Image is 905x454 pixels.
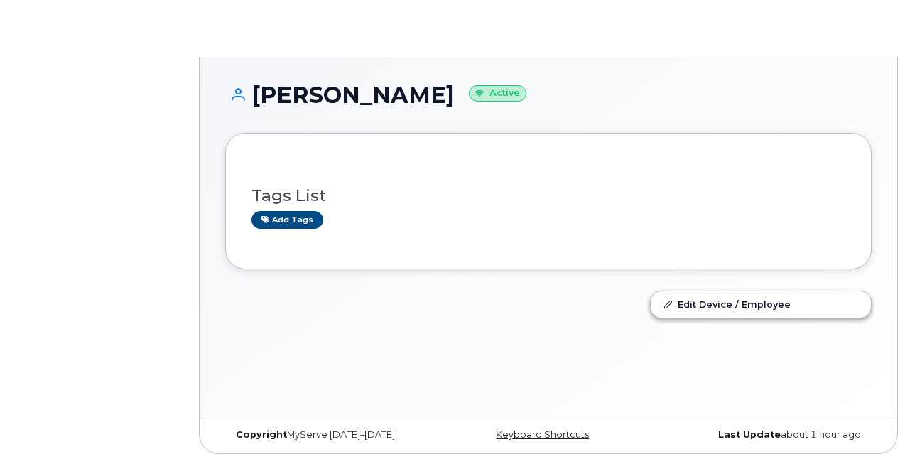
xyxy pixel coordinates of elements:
[225,82,872,107] h1: [PERSON_NAME]
[251,187,845,205] h3: Tags List
[718,429,781,440] strong: Last Update
[225,429,440,441] div: MyServe [DATE]–[DATE]
[251,211,323,229] a: Add tags
[656,429,872,441] div: about 1 hour ago
[469,85,526,102] small: Active
[496,429,589,440] a: Keyboard Shortcuts
[651,291,871,317] a: Edit Device / Employee
[236,429,287,440] strong: Copyright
